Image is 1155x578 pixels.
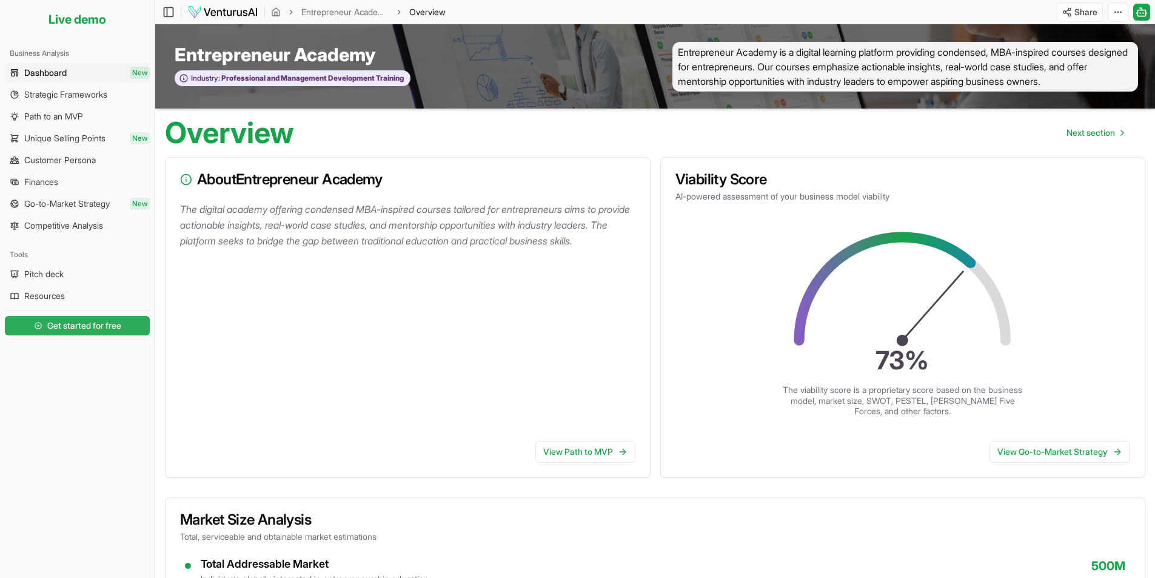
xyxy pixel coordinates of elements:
span: Industry: [191,73,220,83]
h3: About Entrepreneur Academy [180,172,635,187]
span: Unique Selling Points [24,132,105,144]
a: Customer Persona [5,150,150,170]
text: 73 % [876,345,929,375]
a: DashboardNew [5,63,150,82]
a: Strategic Frameworks [5,85,150,104]
a: Finances [5,172,150,192]
h3: Market Size Analysis [180,512,1130,527]
p: The digital academy offering condensed MBA-inspired courses tailored for entrepreneurs aims to pr... [180,201,640,249]
a: Entrepreneur Academy [301,6,389,18]
span: New [130,132,150,144]
a: Get started for free [5,314,150,338]
span: Resources [24,290,65,302]
a: View Path to MVP [535,441,635,463]
a: Go to next page [1057,121,1133,145]
span: Customer Persona [24,154,96,166]
span: Pitch deck [24,268,64,280]
div: Tools [5,245,150,264]
span: Next section [1066,127,1115,139]
nav: pagination [1057,121,1133,145]
span: Get started for free [47,320,121,332]
button: Share [1057,2,1103,22]
h1: Overview [165,118,294,147]
span: Path to an MVP [24,110,83,123]
a: Go-to-Market StrategyNew [5,194,150,213]
h3: Viability Score [675,172,1131,187]
span: Entrepreneur Academy [175,44,375,66]
div: Business Analysis [5,44,150,63]
p: AI-powered assessment of your business model viability [675,190,1131,203]
button: Industry:Professional and Management Development Training [175,70,410,87]
a: Pitch deck [5,264,150,284]
span: Share [1074,6,1097,18]
span: Dashboard [24,67,67,79]
a: Resources [5,286,150,306]
span: Professional and Management Development Training [220,73,404,83]
span: New [130,198,150,210]
span: Go-to-Market Strategy [24,198,110,210]
p: Total, serviceable and obtainable market estimations [180,531,1130,543]
a: Path to an MVP [5,107,150,126]
a: View Go-to-Market Strategy [989,441,1130,463]
p: The viability score is a proprietary score based on the business model, market size, SWOT, PESTEL... [782,385,1024,417]
a: Unique Selling PointsNew [5,129,150,148]
span: Competitive Analysis [24,220,103,232]
span: Overview [409,6,446,18]
span: New [130,67,150,79]
span: Strategic Frameworks [24,89,107,101]
span: Entrepreneur Academy is a digital learning platform providing condensed, MBA-inspired courses des... [672,42,1138,92]
a: Competitive Analysis [5,216,150,235]
img: logo [187,5,258,19]
span: Finances [24,176,58,188]
button: Get started for free [5,316,150,335]
div: Total Addressable Market [201,557,429,571]
nav: breadcrumb [271,6,446,18]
